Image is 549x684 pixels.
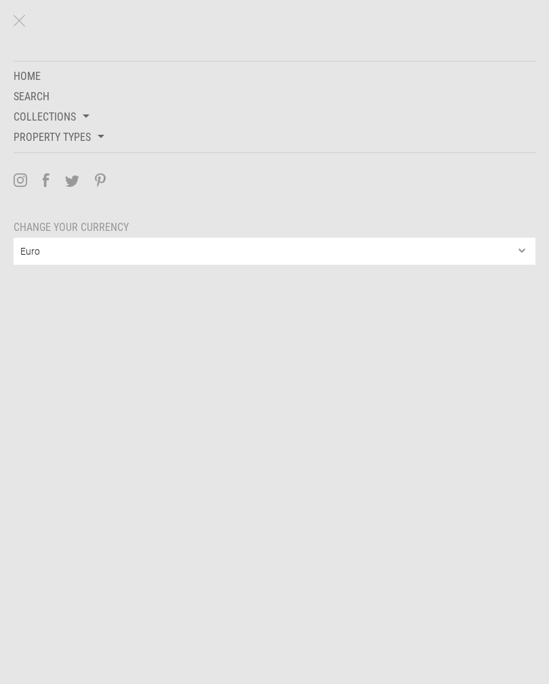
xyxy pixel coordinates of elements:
[7,107,535,127] span: Collections
[8,9,30,31] button: Close
[7,127,535,148] span: Property types
[7,87,535,107] a: Search
[14,207,129,234] span: Change your currency
[7,66,535,87] a: Home
[14,238,535,265] select: Change your currency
